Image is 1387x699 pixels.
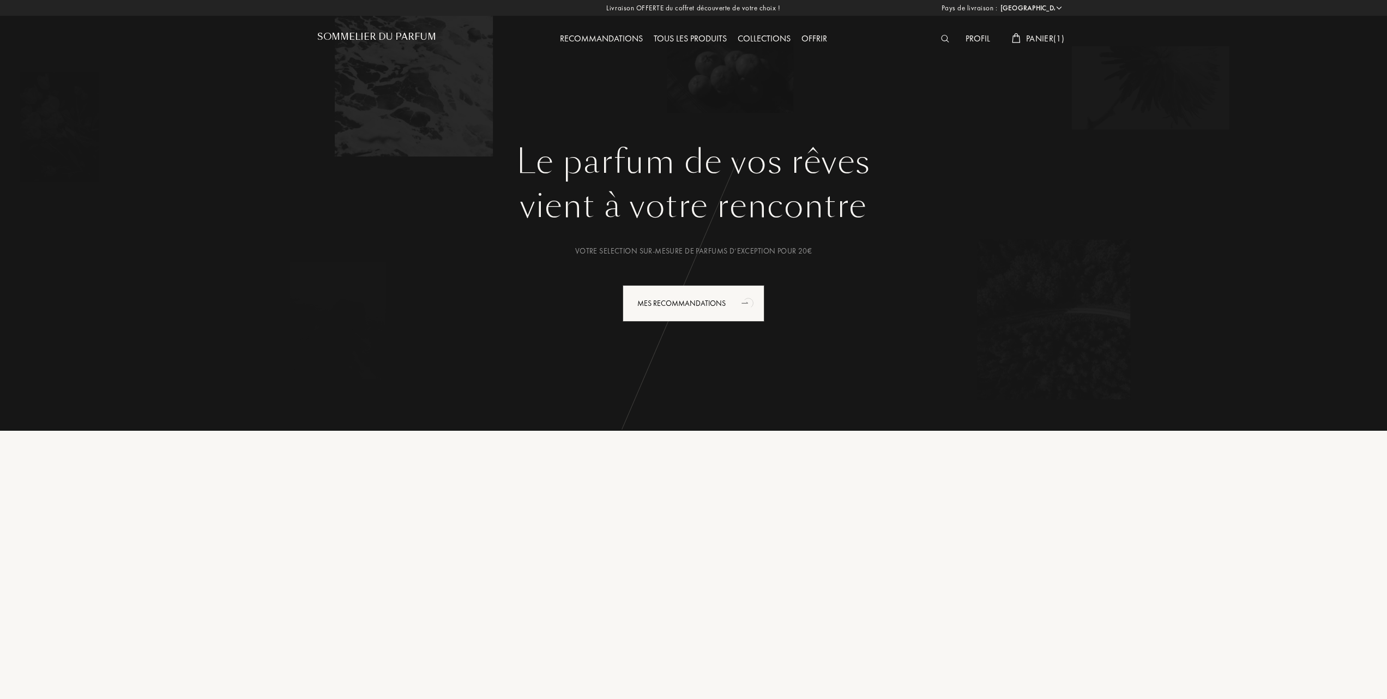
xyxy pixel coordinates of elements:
[738,292,759,314] div: animation
[614,285,773,322] a: Mes Recommandationsanimation
[648,32,732,46] div: Tous les produits
[796,32,833,46] div: Offrir
[960,33,996,44] a: Profil
[942,3,998,14] span: Pays de livraison :
[554,32,648,46] div: Recommandations
[960,32,996,46] div: Profil
[796,33,833,44] a: Offrir
[1055,4,1063,12] img: arrow_w.png
[732,32,796,46] div: Collections
[648,33,732,44] a: Tous les produits
[317,32,436,46] a: Sommelier du Parfum
[554,33,648,44] a: Recommandations
[623,285,764,322] div: Mes Recommandations
[325,182,1062,231] div: vient à votre rencontre
[1026,33,1064,44] span: Panier ( 1 )
[941,35,949,43] img: search_icn_white.svg
[325,142,1062,182] h1: Le parfum de vos rêves
[317,32,436,42] h1: Sommelier du Parfum
[325,245,1062,257] div: Votre selection sur-mesure de parfums d’exception pour 20€
[732,33,796,44] a: Collections
[1012,33,1021,43] img: cart_white.svg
